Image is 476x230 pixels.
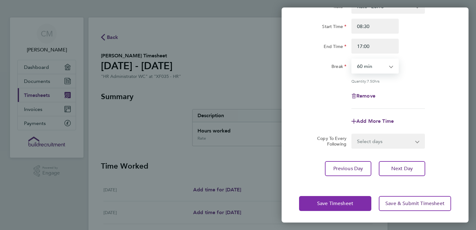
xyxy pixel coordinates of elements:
span: Save Timesheet [317,200,353,207]
input: E.g. 18:00 [351,39,399,54]
button: Remove [351,93,375,98]
label: Break [331,64,346,71]
span: Remove [356,93,375,99]
label: End Time [324,44,346,51]
span: 7.50 [367,79,374,84]
label: Rate [334,4,346,11]
button: Add More Time [351,119,394,124]
button: Next Day [379,161,425,176]
label: Start Time [322,24,346,31]
span: Add More Time [356,118,394,124]
input: E.g. 08:00 [351,19,399,34]
button: Save Timesheet [299,196,371,211]
span: Save & Submit Timesheet [385,200,445,207]
div: Quantity: hrs [351,79,425,84]
button: Save & Submit Timesheet [379,196,451,211]
span: Previous Day [333,165,363,172]
button: Previous Day [325,161,371,176]
span: Next Day [391,165,413,172]
label: Copy To Every Following [312,136,346,147]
